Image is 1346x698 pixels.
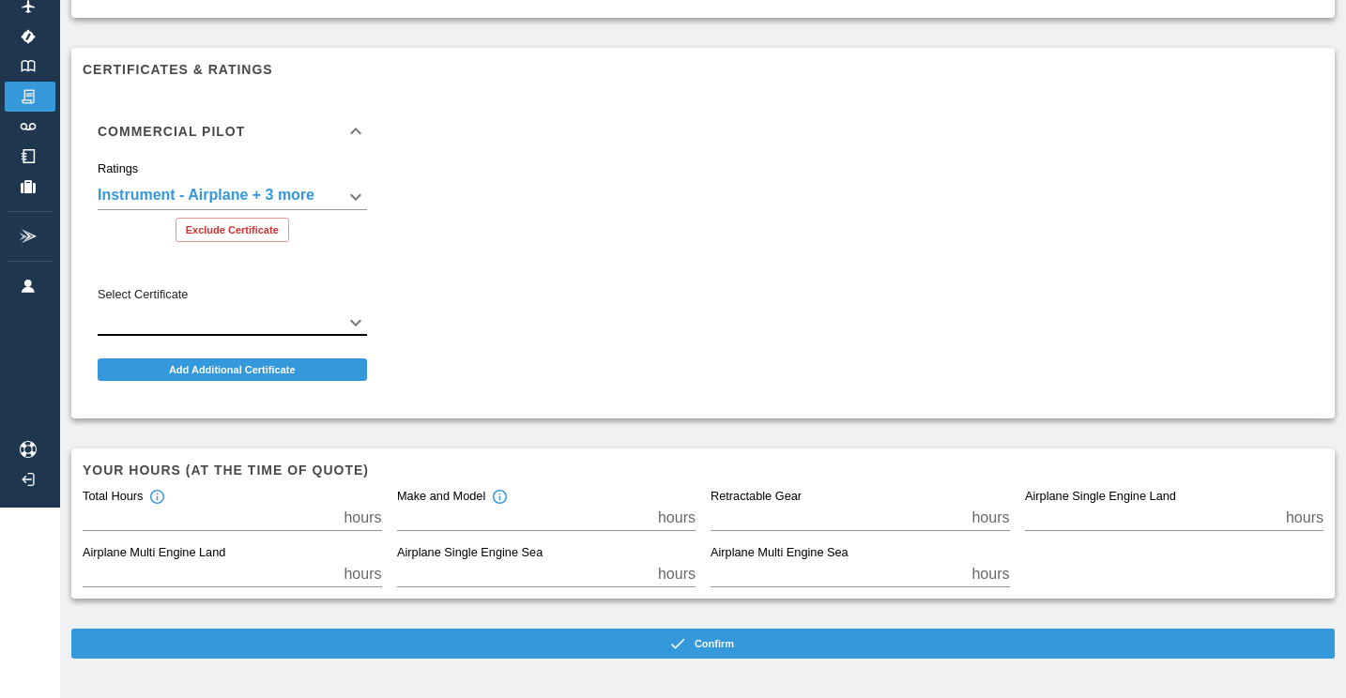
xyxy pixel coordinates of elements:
div: Make and Model [397,489,508,506]
button: Exclude Certificate [176,218,289,242]
div: Instrument - Airplane + 3 more [98,184,367,210]
label: Airplane Multi Engine Land [83,545,225,562]
h6: Your hours (at the time of quote) [83,460,1323,480]
button: Add Additional Certificate [98,358,367,381]
p: hours [658,563,696,585]
label: Select Certificate [98,286,188,303]
p: hours [658,507,696,529]
h6: Certificates & Ratings [83,59,1323,80]
label: Airplane Multi Engine Sea [711,545,849,562]
p: hours [344,563,381,585]
p: hours [971,563,1009,585]
div: Total Hours [83,489,165,506]
label: Ratings [98,160,138,177]
div: Commercial Pilot [83,101,382,161]
p: hours [971,507,1009,529]
label: Airplane Single Engine Land [1025,489,1176,506]
div: Commercial Pilot [83,161,382,257]
p: hours [1286,507,1323,529]
svg: Total hours in the make and model of the insured aircraft [491,489,508,506]
button: Confirm [71,629,1335,659]
p: hours [344,507,381,529]
label: Retractable Gear [711,489,802,506]
svg: Total hours in fixed-wing aircraft [148,489,165,506]
h6: Commercial Pilot [98,125,245,138]
label: Airplane Single Engine Sea [397,545,543,562]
